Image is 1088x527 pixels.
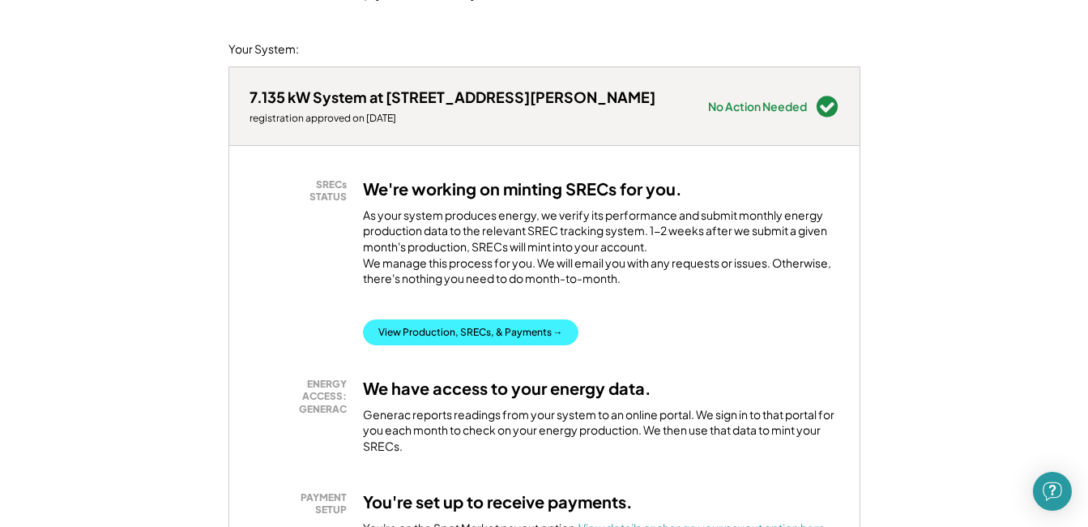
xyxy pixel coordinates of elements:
[363,407,839,455] div: Generac reports readings from your system to an online portal. We sign in to that portal for you ...
[258,178,347,204] div: SRECs STATUS
[363,378,651,399] h3: We have access to your energy data.
[363,178,682,199] h3: We're working on minting SRECs for you.
[363,208,839,295] div: As your system produces energy, we verify its performance and submit monthly energy production da...
[258,378,347,416] div: ENERGY ACCESS: GENERAC
[250,112,655,125] div: registration approved on [DATE]
[250,88,655,106] div: 7.135 kW System at [STREET_ADDRESS][PERSON_NAME]
[708,101,807,112] div: No Action Needed
[258,491,347,516] div: PAYMENT SETUP
[1033,472,1072,511] div: Open Intercom Messenger
[363,319,578,345] button: View Production, SRECs, & Payments →
[363,491,633,512] h3: You're set up to receive payments.
[228,41,299,58] div: Your System:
